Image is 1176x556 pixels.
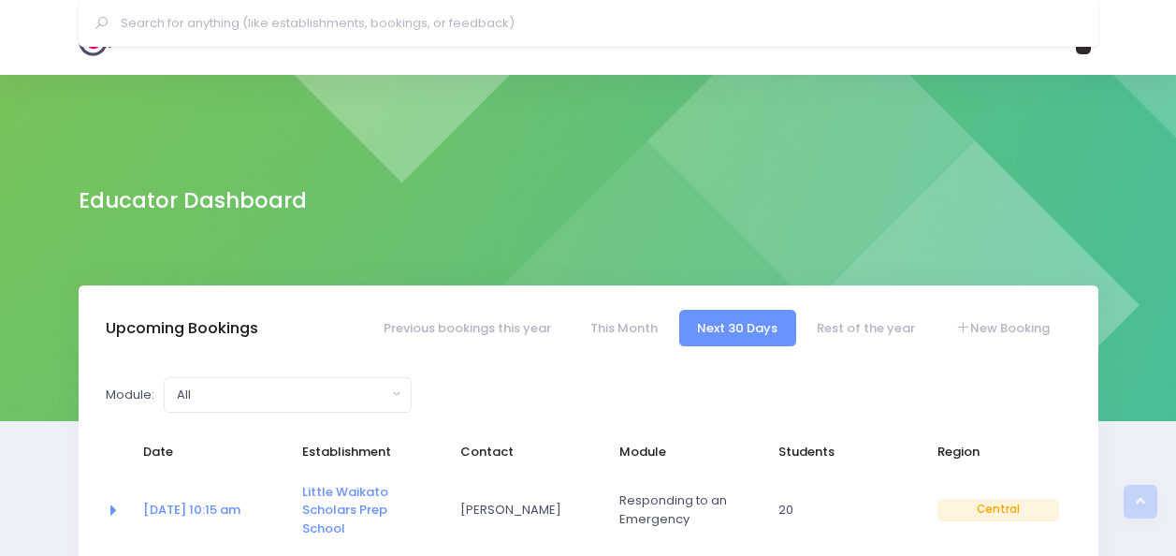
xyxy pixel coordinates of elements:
a: This Month [572,310,675,346]
a: Little Waikato Scholars Prep School [302,483,388,537]
a: New Booking [936,310,1067,346]
button: All [164,377,412,413]
td: Sarah Telders [448,471,607,550]
td: <a href="https://app.stjis.org.nz/establishments/201655" class="font-weight-bold">Little Waikato ... [290,471,449,550]
span: Contact [460,443,582,461]
a: [DATE] 10:15 am [143,501,240,519]
td: Central [925,471,1071,550]
label: Module: [106,386,154,404]
td: 20 [766,471,925,550]
span: Date [143,443,265,461]
span: Central [937,499,1059,521]
input: Search for anything (like establishments, bookings, or feedback) [121,9,1072,37]
td: Responding to an Emergency [607,471,766,550]
div: All [177,386,387,404]
h2: Educator Dashboard [79,188,307,213]
span: Students [778,443,900,461]
span: Responding to an Emergency [619,491,741,528]
h3: Upcoming Bookings [106,319,258,338]
span: Establishment [302,443,424,461]
a: Next 30 Days [679,310,796,346]
span: [PERSON_NAME] [460,501,582,519]
span: 20 [778,501,900,519]
td: <a href="https://app.stjis.org.nz/bookings/523832" class="font-weight-bold">15 Sep at 10:15 am</a> [131,471,290,550]
a: Rest of the year [799,310,934,346]
a: Previous bookings this year [365,310,569,346]
span: Region [937,443,1059,461]
span: Module [619,443,741,461]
